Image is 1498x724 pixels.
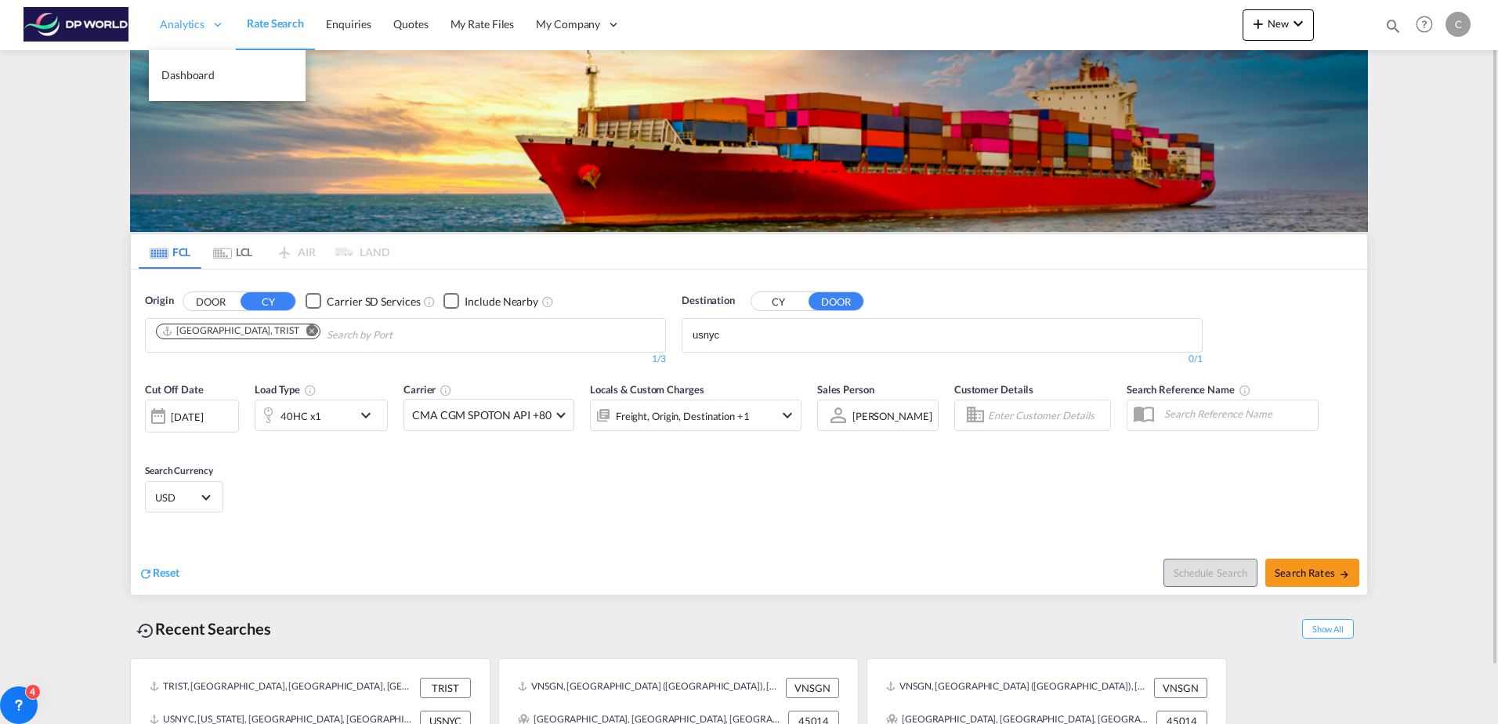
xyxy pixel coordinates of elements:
[817,383,874,396] span: Sales Person
[160,16,204,32] span: Analytics
[1339,569,1350,580] md-icon: icon-arrow-right
[1411,11,1438,38] span: Help
[988,404,1105,427] input: Enter Customer Details
[536,16,600,32] span: My Company
[201,234,264,269] md-tab-item: LCL
[145,293,173,309] span: Origin
[1411,11,1446,39] div: Help
[420,678,471,698] div: TRIST
[518,678,782,698] div: VNSGN, Ho Chi Minh City (Saigon), Viet Nam, South East Asia, Asia Pacific
[136,621,155,640] md-icon: icon-backup-restore
[161,324,299,338] div: Istanbul, TRIST
[145,465,213,476] span: Search Currency
[1154,678,1207,698] div: VNSGN
[590,383,704,396] span: Locals & Custom Charges
[1302,619,1354,639] span: Show All
[145,400,239,433] div: [DATE]
[183,292,238,310] button: DOOR
[786,678,839,698] div: VNSGN
[1239,384,1251,396] md-icon: Your search will be saved by the below given name
[131,270,1367,595] div: OriginDOOR CY Checkbox No InkUnchecked: Search for CY (Container Yard) services for all selected ...
[682,353,1203,366] div: 0/1
[161,324,302,338] div: Press delete to remove this chip.
[255,400,388,431] div: 40HC x1icon-chevron-down
[1156,402,1318,425] input: Search Reference Name
[145,383,204,396] span: Cut Off Date
[693,323,841,348] input: Search by Door
[304,384,317,396] md-icon: icon-information-outline
[130,611,277,646] div: Recent Searches
[1446,12,1471,37] div: C
[154,486,215,509] md-select: Select Currency: $ USDUnited States Dollar
[954,383,1033,396] span: Customer Details
[465,294,538,310] div: Include Nearby
[296,324,320,340] button: Remove
[852,410,932,422] div: [PERSON_NAME]
[1249,17,1308,30] span: New
[886,678,1150,698] div: VNSGN, Ho Chi Minh City (Saigon), Viet Nam, South East Asia, Asia Pacific
[356,406,383,425] md-icon: icon-chevron-down
[241,292,295,310] button: CY
[139,565,179,582] div: icon-refreshReset
[139,234,201,269] md-tab-item: FCL
[450,17,515,31] span: My Rate Files
[1384,17,1402,41] div: icon-magnify
[24,7,129,42] img: c08ca190194411f088ed0f3ba295208c.png
[327,294,420,310] div: Carrier SD Services
[149,50,306,101] a: Dashboard
[1275,567,1350,579] span: Search Rates
[139,234,389,269] md-pagination-wrapper: Use the left and right arrow keys to navigate between tabs
[306,293,420,310] md-checkbox: Checkbox No Ink
[541,295,554,308] md-icon: Unchecked: Ignores neighbouring ports when fetching rates.Checked : Includes neighbouring ports w...
[326,17,371,31] span: Enquiries
[440,384,452,396] md-icon: The selected Trucker/Carrierwill be displayed in the rate results If the rates are from another f...
[751,292,806,310] button: CY
[393,17,428,31] span: Quotes
[1127,383,1251,396] span: Search Reference Name
[247,16,304,30] span: Rate Search
[150,678,416,698] div: TRIST, Istanbul, Türkiye, South West Asia, Asia Pacific
[778,406,797,425] md-icon: icon-chevron-down
[403,383,452,396] span: Carrier
[1265,559,1359,587] button: Search Ratesicon-arrow-right
[1384,17,1402,34] md-icon: icon-magnify
[851,404,934,427] md-select: Sales Person: Courtney Hebert
[1289,14,1308,33] md-icon: icon-chevron-down
[809,292,863,310] button: DOOR
[1249,14,1268,33] md-icon: icon-plus 400-fg
[327,323,476,348] input: Chips input.
[1163,559,1257,587] button: Note: By default Schedule search will only considerorigin ports, destination ports and cut off da...
[130,50,1368,232] img: LCL+%26+FCL+BACKGROUND.png
[171,410,203,424] div: [DATE]
[423,295,436,308] md-icon: Unchecked: Search for CY (Container Yard) services for all selected carriers.Checked : Search for...
[139,567,153,581] md-icon: icon-refresh
[145,431,157,452] md-datepicker: Select
[1243,9,1314,41] button: icon-plus 400-fgNewicon-chevron-down
[590,400,801,431] div: Freight Origin Destination Factory Stuffingicon-chevron-down
[154,319,482,348] md-chips-wrap: Chips container. Use arrow keys to select chips.
[153,566,179,579] span: Reset
[280,405,321,427] div: 40HC x1
[443,293,538,310] md-checkbox: Checkbox No Ink
[616,405,750,427] div: Freight Origin Destination Factory Stuffing
[155,491,199,505] span: USD
[412,407,552,423] span: CMA CGM SPOTON API +80
[690,319,848,348] md-chips-wrap: Chips container with autocompletion. Enter the text area, type text to search, and then use the u...
[145,353,666,366] div: 1/3
[255,383,317,396] span: Load Type
[682,293,735,309] span: Destination
[161,68,215,81] span: Dashboard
